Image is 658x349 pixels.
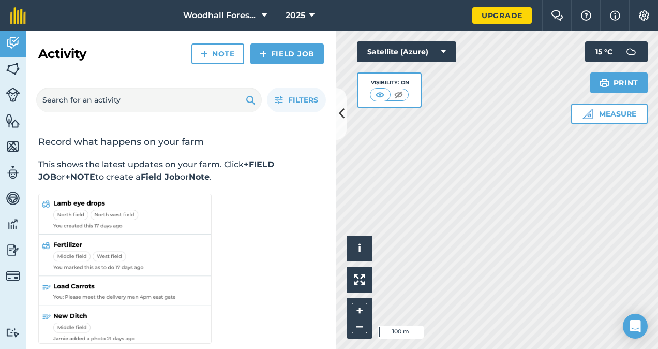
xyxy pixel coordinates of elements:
img: svg+xml;base64,PHN2ZyB4bWxucz0iaHR0cDovL3d3dy53My5vcmcvMjAwMC9zdmciIHdpZHRoPSIxNCIgaGVpZ2h0PSIyNC... [201,48,208,60]
span: Woodhall Forestry [183,9,258,22]
button: Print [590,72,648,93]
img: svg+xml;base64,PHN2ZyB4bWxucz0iaHR0cDovL3d3dy53My5vcmcvMjAwMC9zdmciIHdpZHRoPSI1MCIgaGVpZ2h0PSI0MC... [392,90,405,100]
img: svg+xml;base64,PHN2ZyB4bWxucz0iaHR0cDovL3d3dy53My5vcmcvMjAwMC9zdmciIHdpZHRoPSIxNCIgaGVpZ2h0PSIyNC... [260,48,267,60]
a: Note [191,43,244,64]
img: svg+xml;base64,PHN2ZyB4bWxucz0iaHR0cDovL3d3dy53My5vcmcvMjAwMC9zdmciIHdpZHRoPSI1NiIgaGVpZ2h0PSI2MC... [6,113,20,128]
strong: Field Job [141,172,180,182]
img: svg+xml;base64,PD94bWwgdmVyc2lvbj0iMS4wIiBlbmNvZGluZz0idXRmLTgiPz4KPCEtLSBHZW5lcmF0b3I6IEFkb2JlIE... [6,269,20,283]
img: svg+xml;base64,PHN2ZyB4bWxucz0iaHR0cDovL3d3dy53My5vcmcvMjAwMC9zdmciIHdpZHRoPSI1NiIgaGVpZ2h0PSI2MC... [6,139,20,154]
img: svg+xml;base64,PD94bWwgdmVyc2lvbj0iMS4wIiBlbmNvZGluZz0idXRmLTgiPz4KPCEtLSBHZW5lcmF0b3I6IEFkb2JlIE... [6,35,20,51]
img: svg+xml;base64,PD94bWwgdmVyc2lvbj0iMS4wIiBlbmNvZGluZz0idXRmLTgiPz4KPCEtLSBHZW5lcmF0b3I6IEFkb2JlIE... [621,41,641,62]
img: svg+xml;base64,PD94bWwgdmVyc2lvbj0iMS4wIiBlbmNvZGluZz0idXRmLTgiPz4KPCEtLSBHZW5lcmF0b3I6IEFkb2JlIE... [6,328,20,338]
span: Filters [288,94,318,106]
img: Two speech bubbles overlapping with the left bubble in the forefront [551,10,563,21]
img: svg+xml;base64,PD94bWwgdmVyc2lvbj0iMS4wIiBlbmNvZGluZz0idXRmLTgiPz4KPCEtLSBHZW5lcmF0b3I6IEFkb2JlIE... [6,165,20,180]
img: svg+xml;base64,PHN2ZyB4bWxucz0iaHR0cDovL3d3dy53My5vcmcvMjAwMC9zdmciIHdpZHRoPSI1NiIgaGVpZ2h0PSI2MC... [6,61,20,77]
img: Four arrows, one pointing top left, one top right, one bottom right and the last bottom left [354,274,365,285]
strong: Note [189,172,210,182]
p: This shows the latest updates on your farm. Click or to create a or . [38,158,324,183]
img: A question mark icon [580,10,592,21]
a: Field Job [250,43,324,64]
img: svg+xml;base64,PHN2ZyB4bWxucz0iaHR0cDovL3d3dy53My5vcmcvMjAwMC9zdmciIHdpZHRoPSI1MCIgaGVpZ2h0PSI0MC... [373,90,386,100]
img: svg+xml;base64,PHN2ZyB4bWxucz0iaHR0cDovL3d3dy53My5vcmcvMjAwMC9zdmciIHdpZHRoPSIxNyIgaGVpZ2h0PSIxNy... [610,9,620,22]
img: svg+xml;base64,PD94bWwgdmVyc2lvbj0iMS4wIiBlbmNvZGluZz0idXRmLTgiPz4KPCEtLSBHZW5lcmF0b3I6IEFkb2JlIE... [6,242,20,258]
span: i [358,242,361,255]
img: fieldmargin Logo [10,7,26,24]
img: svg+xml;base64,PD94bWwgdmVyc2lvbj0iMS4wIiBlbmNvZGluZz0idXRmLTgiPz4KPCEtLSBHZW5lcmF0b3I6IEFkb2JlIE... [6,88,20,102]
strong: +NOTE [65,172,95,182]
div: Open Intercom Messenger [623,314,648,339]
img: svg+xml;base64,PHN2ZyB4bWxucz0iaHR0cDovL3d3dy53My5vcmcvMjAwMC9zdmciIHdpZHRoPSIxOSIgaGVpZ2h0PSIyNC... [600,77,609,89]
h2: Record what happens on your farm [38,136,324,148]
button: Filters [267,88,326,112]
button: 15 °C [585,41,648,62]
img: A cog icon [638,10,650,21]
button: – [352,318,367,333]
button: Measure [571,104,648,124]
button: + [352,303,367,318]
img: Ruler icon [582,109,593,119]
img: svg+xml;base64,PD94bWwgdmVyc2lvbj0iMS4wIiBlbmNvZGluZz0idXRmLTgiPz4KPCEtLSBHZW5lcmF0b3I6IEFkb2JlIE... [6,216,20,232]
span: 2025 [286,9,305,22]
input: Search for an activity [36,88,262,112]
span: 15 ° C [595,41,612,62]
button: i [347,236,372,261]
h2: Activity [38,46,86,62]
button: Satellite (Azure) [357,41,456,62]
img: svg+xml;base64,PD94bWwgdmVyc2lvbj0iMS4wIiBlbmNvZGluZz0idXRmLTgiPz4KPCEtLSBHZW5lcmF0b3I6IEFkb2JlIE... [6,191,20,206]
img: svg+xml;base64,PHN2ZyB4bWxucz0iaHR0cDovL3d3dy53My5vcmcvMjAwMC9zdmciIHdpZHRoPSIxOSIgaGVpZ2h0PSIyNC... [246,94,256,106]
div: Visibility: On [370,79,409,87]
a: Upgrade [472,7,532,24]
